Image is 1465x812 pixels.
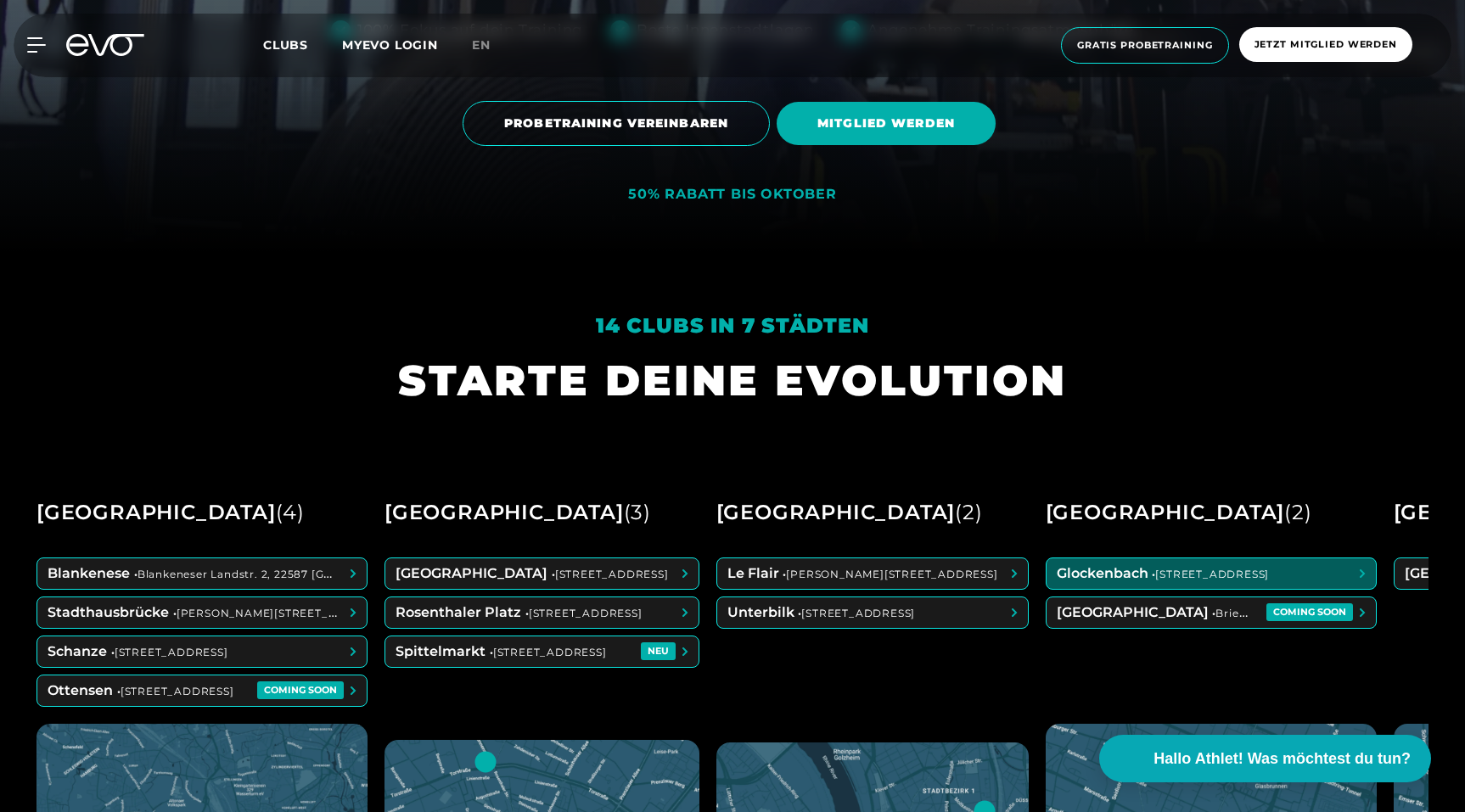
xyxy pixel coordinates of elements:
span: Clubs [263,37,308,53]
a: Gratis Probetraining [1056,27,1234,64]
a: PROBETRAINING VEREINBAREN [463,88,777,159]
em: 14 Clubs in 7 Städten [596,313,869,338]
span: en [472,37,491,53]
span: ( 2 ) [1284,500,1311,524]
span: ( 2 ) [955,500,982,524]
div: [GEOGRAPHIC_DATA] [716,493,983,532]
a: Clubs [263,36,342,53]
a: MITGLIED WERDEN [777,89,1002,158]
a: en [472,36,511,55]
div: [GEOGRAPHIC_DATA] [36,493,305,532]
span: Jetzt Mitglied werden [1255,37,1397,52]
span: ( 3 ) [624,500,651,524]
button: Hallo Athlet! Was möchtest du tun? [1099,735,1431,782]
span: PROBETRAINING VEREINBAREN [504,115,728,132]
span: Hallo Athlet! Was möchtest du tun? [1153,748,1411,770]
div: [GEOGRAPHIC_DATA] [1046,493,1312,532]
div: [GEOGRAPHIC_DATA] [384,493,651,532]
div: 50% RABATT BIS OKTOBER [628,186,837,204]
span: ( 4 ) [276,500,305,524]
span: MITGLIED WERDEN [817,115,955,132]
a: Jetzt Mitglied werden [1234,27,1417,64]
h1: STARTE DEINE EVOLUTION [398,353,1067,408]
a: MYEVO LOGIN [342,37,438,53]
span: Gratis Probetraining [1077,38,1213,53]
